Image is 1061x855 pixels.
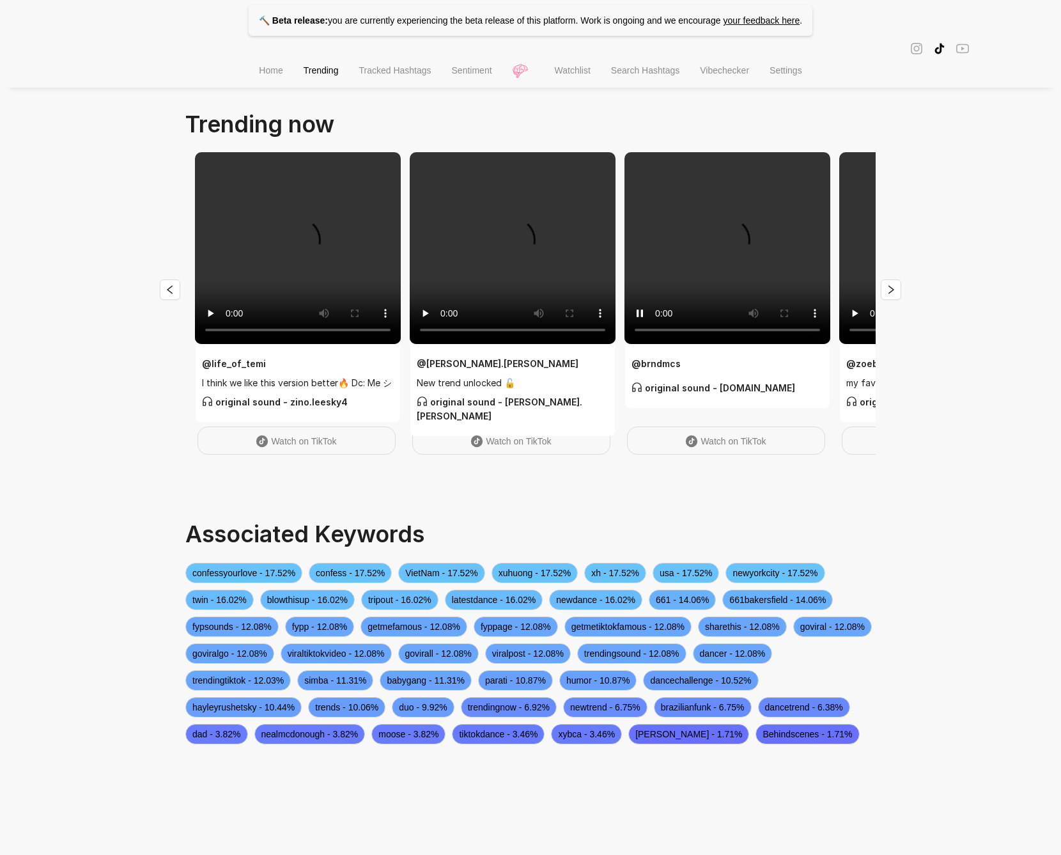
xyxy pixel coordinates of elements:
[584,563,646,583] span: xh - 17.52%
[701,436,766,446] span: Watch on TikTok
[842,427,1040,455] a: Watch on TikTok
[649,590,716,610] span: 661 - 14.06%
[770,65,802,75] span: Settings
[755,724,859,744] span: Behindscenes - 1.71%
[361,590,438,610] span: tripout - 16.02%
[260,590,355,610] span: blowthisup - 16.02%
[563,697,647,718] span: newtrend - 6.75%
[693,643,773,664] span: dancer - 12.08%
[417,396,428,407] span: customer-service
[492,563,578,583] span: xuhuong - 17.52%
[309,563,392,583] span: confess - 17.52%
[698,616,787,637] span: sharethis - 12.08%
[185,616,279,637] span: fypsounds - 12.08%
[259,65,283,75] span: Home
[886,285,896,295] span: right
[910,41,923,56] span: instagram
[185,643,274,664] span: goviralgo - 12.08%
[627,427,825,455] a: Watch on TikTok
[281,643,392,664] span: viraltiktokvideo - 12.08%
[758,697,850,718] span: dancetrend - 6.38%
[412,427,610,455] a: Watch on TikTok
[486,436,551,446] span: Watch on TikTok
[611,65,679,75] span: Search Hashtags
[197,427,396,455] a: Watch on TikTok
[654,697,752,718] span: brazilianfunk - 6.75%
[564,616,692,637] span: getmetiktokfamous - 12.08%
[551,724,622,744] span: xybca - 3.46%
[297,670,373,691] span: simba - 11.31%
[359,65,431,75] span: Tracked Hashtags
[417,358,578,369] strong: @ [PERSON_NAME].[PERSON_NAME]
[628,724,749,744] span: [PERSON_NAME] - 1.71%
[202,396,348,407] strong: original sound - zino.leesky4
[631,358,681,369] strong: @ brndmcs
[643,670,758,691] span: dancechallenge - 10.52%
[700,65,749,75] span: Vibechecker
[249,5,812,36] p: you are currently experiencing the beta release of this platform. Work is ongoing and we encourage .
[185,520,424,548] span: Associated Keywords
[723,15,800,26] a: your feedback here
[259,15,328,26] strong: 🔨 Beta release:
[549,590,642,610] span: newdance - 16.02%
[185,563,302,583] span: confessyourlove - 17.52%
[185,670,291,691] span: trendingtiktok - 12.03%
[202,376,394,390] span: I think we like this version better🔥 Dc: Me シ
[474,616,558,637] span: fyppage - 12.08%
[185,724,248,744] span: dad - 3.82%
[285,616,354,637] span: fypp - 12.08%
[360,616,467,637] span: getmefamous - 12.08%
[846,396,857,407] span: customer-service
[956,41,969,56] span: youtube
[271,436,336,446] span: Watch on TikTok
[577,643,686,664] span: trendingsound - 12.08%
[185,110,334,138] span: Trending now
[846,358,917,369] strong: @ zoebaptistee
[392,697,454,718] span: duo - 9.92%
[165,285,175,295] span: left
[793,616,872,637] span: goviral - 12.08%
[631,382,642,393] span: customer-service
[452,724,545,744] span: tiktokdance - 3.46%
[417,396,582,421] strong: original sound - [PERSON_NAME].[PERSON_NAME]
[308,697,385,718] span: trends - 10.06%
[555,65,591,75] span: Watchlist
[398,643,479,664] span: govirall - 12.08%
[631,382,795,393] strong: original sound - [DOMAIN_NAME]
[725,563,825,583] span: newyorkcity - 17.52%
[380,670,471,691] span: babygang - 11.31%
[202,358,266,369] strong: @ life_of_temi
[304,65,339,75] span: Trending
[185,697,302,718] span: hayleyrushetsky - 10.44%
[846,376,1038,390] span: my fave dc rn @[PERSON_NAME].[PERSON_NAME]
[461,697,557,718] span: trendingnow - 6.92%
[559,670,637,691] span: humor - 10.87%
[371,724,445,744] span: moose - 3.82%
[478,670,553,691] span: parati - 10.87%
[485,643,571,664] span: viralpost - 12.08%
[445,590,543,610] span: latestdance - 16.02%
[452,65,492,75] span: Sentiment
[722,590,833,610] span: 661bakersfield - 14.06%
[653,563,720,583] span: usa - 17.52%
[254,724,366,744] span: nealmcdonough - 3.82%
[202,396,213,407] span: customer-service
[417,376,608,390] span: New trend unlocked 🔓
[185,590,254,610] span: twin - 16.02%
[846,396,999,407] strong: original sound - 2000spophits
[398,563,484,583] span: VietNam - 17.52%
